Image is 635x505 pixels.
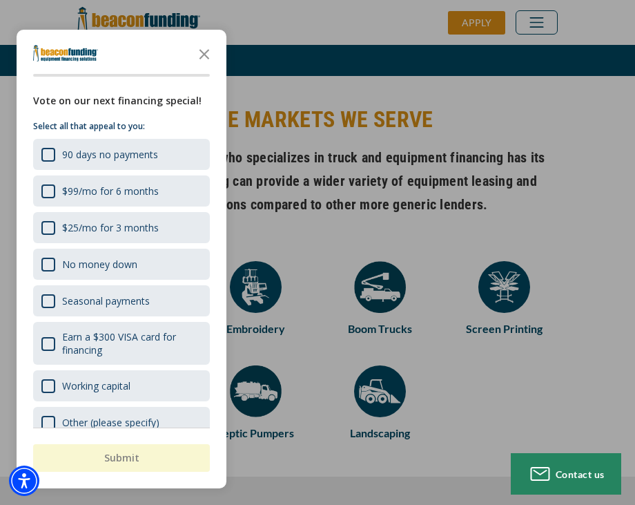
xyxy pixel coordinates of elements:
img: Company logo [33,45,98,61]
button: Close the survey [190,39,218,67]
div: 90 days no payments [33,139,210,170]
div: Earn a $300 VISA card for financing [33,322,210,365]
div: 90 days no payments [62,148,158,161]
div: Seasonal payments [62,294,150,307]
div: Vote on our next financing special! [33,93,210,108]
div: $25/mo for 3 months [33,212,210,243]
div: Other (please specify) [62,416,159,429]
div: $99/mo for 6 months [33,175,210,207]
span: Contact us [556,468,605,480]
div: Survey [17,30,226,488]
div: Other (please specify) [33,407,210,438]
div: $99/mo for 6 months [62,184,159,198]
div: Accessibility Menu [9,466,39,496]
div: Working capital [33,370,210,401]
div: Seasonal payments [33,285,210,316]
div: $25/mo for 3 months [62,221,159,234]
button: Submit [33,444,210,472]
div: No money down [33,249,210,280]
div: Earn a $300 VISA card for financing [62,330,202,356]
div: Working capital [62,379,130,392]
p: Select all that appeal to you: [33,120,210,133]
div: No money down [62,258,137,271]
button: Contact us [511,453,621,495]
